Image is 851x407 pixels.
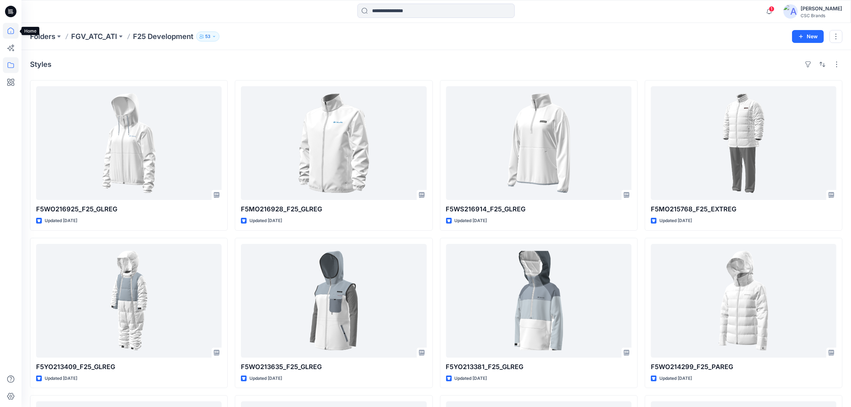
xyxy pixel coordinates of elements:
[205,33,211,40] p: 53
[792,30,824,43] button: New
[249,217,282,225] p: Updated [DATE]
[133,31,193,41] p: F25 Development
[455,217,487,225] p: Updated [DATE]
[36,362,222,372] p: F5YO213409_F25_GLREG
[801,13,842,18] div: CSC Brands
[45,217,77,225] p: Updated [DATE]
[651,244,836,358] a: F5WO214299_F25_PAREG
[30,31,55,41] a: Folders
[249,375,282,382] p: Updated [DATE]
[446,86,632,200] a: F5WS216914_F25_GLREG
[769,6,775,12] span: 1
[241,244,426,358] a: F5WO213635_F25_GLREG
[45,375,77,382] p: Updated [DATE]
[446,244,632,358] a: F5YO213381_F25_GLREG
[196,31,219,41] button: 53
[446,362,632,372] p: F5YO213381_F25_GLREG
[783,4,798,19] img: avatar
[455,375,487,382] p: Updated [DATE]
[801,4,842,13] div: [PERSON_NAME]
[651,204,836,214] p: F5MO215768_F25_EXTREG
[30,60,51,69] h4: Styles
[659,217,692,225] p: Updated [DATE]
[241,362,426,372] p: F5WO213635_F25_GLREG
[36,204,222,214] p: F5WO216925_F25_GLREG
[659,375,692,382] p: Updated [DATE]
[241,204,426,214] p: F5MO216928_F25_GLREG
[651,362,836,372] p: F5WO214299_F25_PAREG
[36,244,222,358] a: F5YO213409_F25_GLREG
[651,86,836,200] a: F5MO215768_F25_EXTREG
[241,86,426,200] a: F5MO216928_F25_GLREG
[36,86,222,200] a: F5WO216925_F25_GLREG
[71,31,117,41] a: FGV_ATC_ATI
[446,204,632,214] p: F5WS216914_F25_GLREG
